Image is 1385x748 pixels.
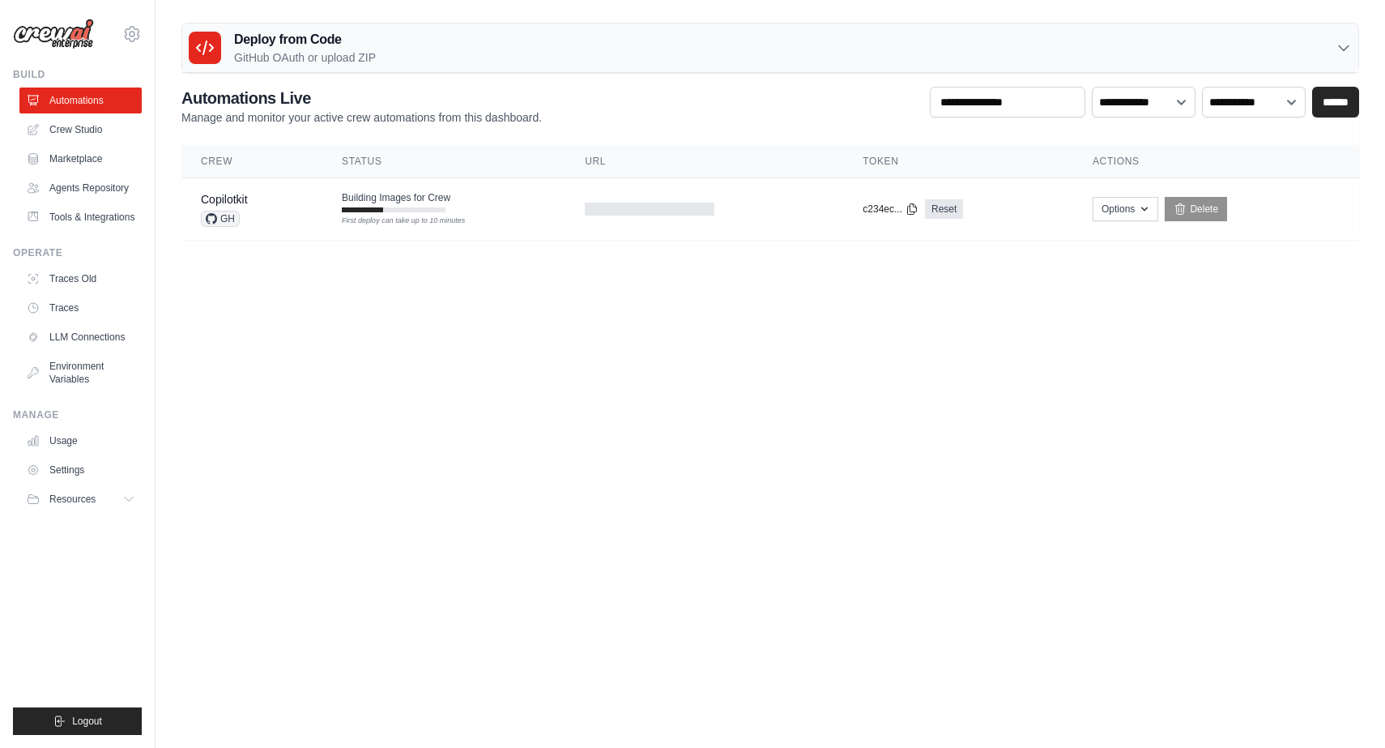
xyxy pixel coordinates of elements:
span: GH [201,211,240,227]
a: Copilotkit [201,193,248,206]
div: First deploy can take up to 10 minutes [342,216,445,227]
a: Traces [19,295,142,321]
a: Environment Variables [19,353,142,392]
span: Building Images for Crew [342,191,450,204]
a: Usage [19,428,142,454]
th: URL [565,145,843,178]
img: Logo [13,19,94,49]
a: Marketplace [19,146,142,172]
button: Logout [13,707,142,735]
button: Options [1093,197,1158,221]
th: Status [322,145,565,178]
th: Token [843,145,1073,178]
th: Crew [181,145,322,178]
div: Manage [13,408,142,421]
a: Delete [1165,197,1227,221]
th: Actions [1073,145,1359,178]
div: Operate [13,246,142,259]
button: Resources [19,486,142,512]
a: Automations [19,88,142,113]
a: Agents Repository [19,175,142,201]
a: LLM Connections [19,324,142,350]
div: Build [13,68,142,81]
a: Tools & Integrations [19,204,142,230]
a: Settings [19,457,142,483]
span: Logout [72,715,102,728]
iframe: Chat Widget [1304,670,1385,748]
span: Resources [49,493,96,506]
p: GitHub OAuth or upload ZIP [234,49,376,66]
h3: Deploy from Code [234,30,376,49]
a: Crew Studio [19,117,142,143]
h2: Automations Live [181,87,542,109]
a: Reset [925,199,963,219]
p: Manage and monitor your active crew automations from this dashboard. [181,109,542,126]
button: c234ec... [863,203,918,216]
a: Traces Old [19,266,142,292]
